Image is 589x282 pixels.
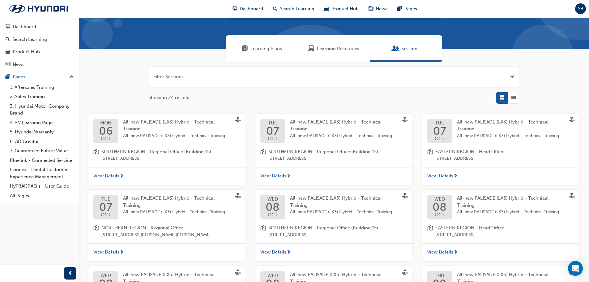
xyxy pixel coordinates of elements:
[255,167,412,185] a: View Details
[6,74,10,80] span: pages-icon
[7,137,76,146] a: 6. AD Creator
[93,195,241,219] a: TUE07OCTAll-new PALISADE (LX3) Hybrid - Technical TrainingAll-new PALISADE (LX3) Hybrid - Technic...
[12,36,47,43] div: Search Learning
[242,45,248,52] span: Learning Plans
[101,155,211,162] span: [STREET_ADDRESS]
[99,197,112,202] span: TUE
[369,5,373,13] span: news-icon
[6,37,10,42] span: search-icon
[2,21,76,33] a: Dashboard
[6,24,10,30] span: guage-icon
[260,224,408,238] a: location-iconSOUTHERN REGION - Regional Office (Building 15)[STREET_ADDRESS]
[427,148,433,162] span: location-icon
[93,172,119,180] span: View Details
[99,121,113,125] span: MON
[2,46,76,58] a: Product Hub
[422,114,579,185] button: TUE07OCTAll-new PALISADE (LX3) Hybrid - Technical TrainingAll-new PALISADE (LX3) Hybrid - Technic...
[70,73,74,81] span: up-icon
[99,125,113,137] span: 06
[226,35,298,62] a: Learning PlansLearning Plans
[88,190,245,261] button: TUE07OCTAll-new PALISADE (LX3) Hybrid - Technical TrainingAll-new PALISADE (LX3) Hybrid - Technic...
[93,148,99,162] span: location-icon
[319,2,364,15] a: car-iconProduct Hub
[427,148,574,162] a: location-iconEASTERN REGION - Head Office[STREET_ADDRESS]
[280,5,314,12] span: Search Learning
[266,202,280,213] span: 08
[2,34,76,45] a: Search Learning
[290,132,398,140] span: All-new PALISADE (LX3) Hybrid - Technical Training
[511,94,516,101] span: List
[266,125,279,137] span: 07
[99,213,112,217] span: OCT
[392,2,422,15] a: pages-iconPages
[119,250,124,255] span: next-icon
[427,224,574,238] a: location-iconEASTERN REGION - Head Office[STREET_ADDRESS]
[7,165,76,181] a: Connex - Digital Customer Experience Management
[575,3,586,14] button: SB
[7,102,76,118] a: 3. Hyundai Motor Company Brand
[569,193,574,200] span: sessionType_FACE_TO_FACE-icon
[422,167,579,185] a: View Details
[123,119,215,132] span: All-new PALISADE (LX3) Hybrid - Technical Training
[7,127,76,137] a: 5. Hyundai Warranty
[101,224,211,232] span: NORTHERN REGION - Regional Office
[255,243,412,261] a: View Details
[13,73,25,80] div: Pages
[228,2,268,15] a: guage-iconDashboard
[422,190,579,261] button: WED08OCTAll-new PALISADE (LX3) Hybrid - Technical TrainingAll-new PALISADE (LX3) Hybrid - Technic...
[260,148,266,162] span: location-icon
[401,45,420,52] span: Sessions
[260,172,286,180] span: View Details
[99,273,113,278] span: WED
[453,250,458,255] span: next-icon
[123,195,215,208] span: All-new PALISADE (LX3) Hybrid - Technical Training
[93,148,241,162] a: location-iconSOUTHERN REGION - Regional Office (Building 15)[STREET_ADDRESS]
[235,193,241,200] span: sessionType_FACE_TO_FACE-icon
[433,121,446,125] span: TUE
[7,181,76,191] a: HyTRAK FAQ's - User Guide
[435,224,504,232] span: EASTERN REGION - Head Office
[393,45,399,52] span: Sessions
[7,118,76,128] a: 4. EV Learning Page
[402,193,408,200] span: sessionType_FACE_TO_FACE-icon
[260,148,408,162] a: location-iconSOUTHERN REGION - Regional Office (Building 15)[STREET_ADDRESS]
[433,125,446,137] span: 07
[2,71,76,83] button: Pages
[376,5,387,12] span: News
[433,197,446,202] span: WED
[268,148,378,155] span: SOUTHERN REGION - Regional Office (Building 15)
[6,62,10,67] span: news-icon
[331,5,359,12] span: Product Hub
[268,224,378,232] span: SOUTHERN REGION - Regional Office (Building 15)
[260,249,286,256] span: View Details
[123,132,231,140] span: All-new PALISADE (LX3) Hybrid - Technical Training
[268,2,319,15] a: search-iconSearch Learning
[457,209,565,216] span: All-new PALISADE (LX3) Hybrid - Technical Training
[266,197,280,202] span: WED
[510,73,514,80] span: Open the filter
[255,190,412,261] button: WED08OCTAll-new PALISADE (LX3) Hybrid - Technical TrainingAll-new PALISADE (LX3) Hybrid - Technic...
[290,119,382,132] span: All-new PALISADE (LX3) Hybrid - Technical Training
[435,155,504,162] span: [STREET_ADDRESS]
[13,23,36,30] div: Dashboard
[435,232,504,239] span: [STREET_ADDRESS]
[13,48,40,55] div: Product Hub
[324,5,329,13] span: car-icon
[260,224,266,238] span: location-icon
[6,49,10,55] span: car-icon
[119,174,124,179] span: next-icon
[2,20,76,71] button: DashboardSearch LearningProduct HubNews
[397,5,402,13] span: pages-icon
[93,224,99,238] span: location-icon
[427,249,453,256] span: View Details
[255,114,412,185] button: TUE07OCTAll-new PALISADE (LX3) Hybrid - Technical TrainingAll-new PALISADE (LX3) Hybrid - Technic...
[88,167,245,185] a: View Details
[290,195,382,208] span: All-new PALISADE (LX3) Hybrid - Technical Training
[2,59,76,70] a: News
[101,148,211,155] span: SOUTHERN REGION - Regional Office (Building 15)
[402,270,408,276] span: sessionType_FACE_TO_FACE-icon
[266,273,280,278] span: WED
[7,146,76,156] a: 7. Guaranteed Future Value
[578,5,583,12] span: SB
